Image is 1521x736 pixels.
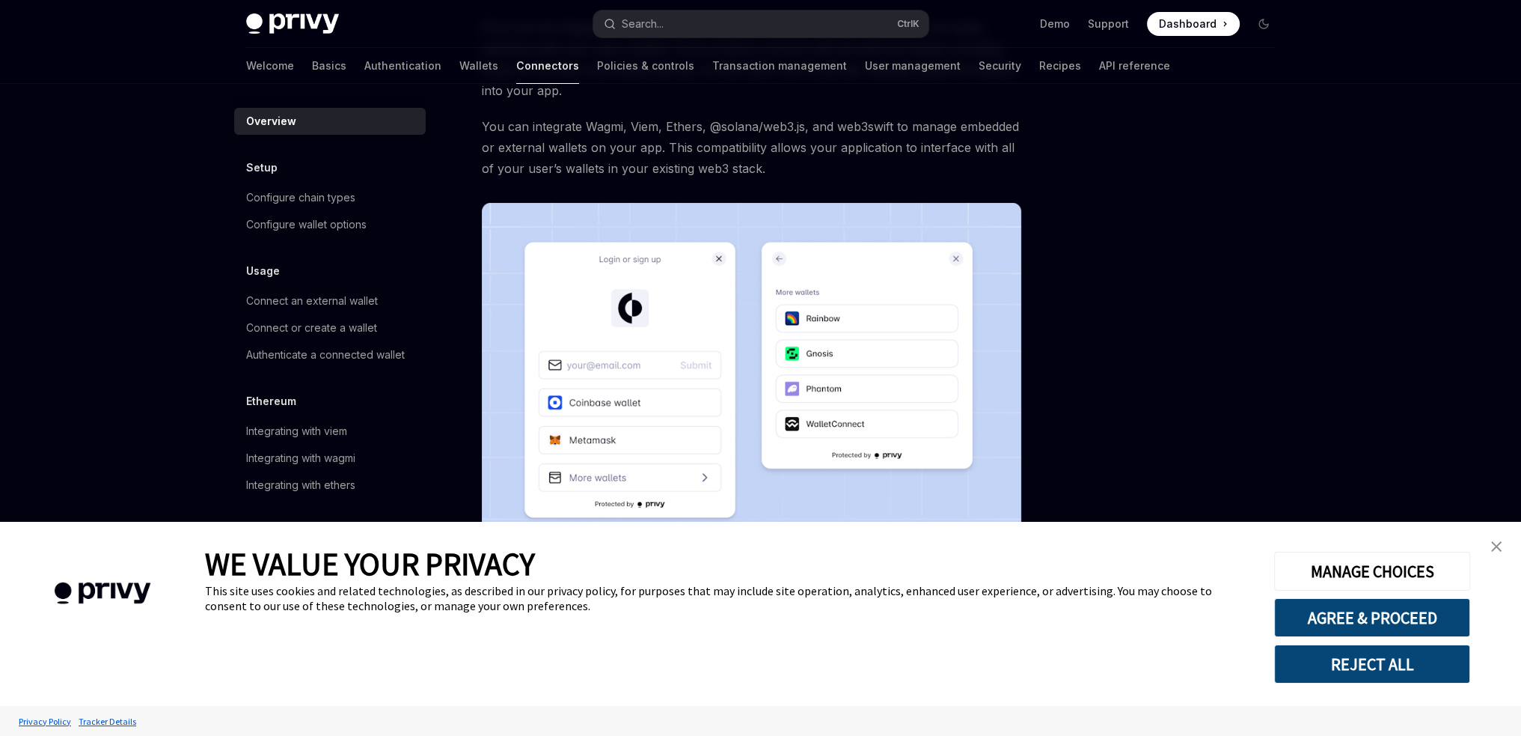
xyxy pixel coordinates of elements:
a: Welcome [246,48,294,84]
a: Basics [312,48,346,84]
img: close banner [1491,541,1502,552]
div: Connect or create a wallet [246,319,377,337]
button: Open search [593,10,928,37]
a: API reference [1099,48,1170,84]
button: REJECT ALL [1274,645,1470,684]
span: Ctrl K [897,18,919,30]
a: Integrating with viem [234,418,426,445]
button: Toggle dark mode [1252,12,1276,36]
a: Transaction management [712,48,847,84]
button: AGREE & PROCEED [1274,598,1470,637]
div: Search... [622,15,664,33]
a: Demo [1040,16,1070,31]
a: Tracker Details [75,708,140,735]
a: Privacy Policy [15,708,75,735]
div: Integrating with wagmi [246,449,355,467]
span: WE VALUE YOUR PRIVACY [205,544,535,583]
a: Recipes [1039,48,1081,84]
div: Configure wallet options [246,216,367,234]
a: close banner [1481,532,1511,562]
div: Integrating with viem [246,422,347,440]
div: Connect an external wallet [246,292,378,310]
div: This site uses cookies and related technologies, as described in our privacy policy, for purposes... [205,583,1252,613]
a: Authentication [364,48,441,84]
div: Configure chain types [246,189,355,207]
a: Dashboard [1147,12,1240,36]
a: User management [865,48,961,84]
a: Configure wallet options [234,211,426,238]
span: You can integrate Wagmi, Viem, Ethers, @solana/web3.js, and web3swift to manage embedded or exter... [482,116,1021,179]
h5: Usage [246,262,280,280]
span: Dashboard [1159,16,1217,31]
h5: Setup [246,159,278,177]
a: Configure chain types [234,184,426,211]
a: Connectors [516,48,579,84]
a: Authenticate a connected wallet [234,341,426,368]
div: Overview [246,112,296,130]
img: Connectors3 [482,203,1021,589]
a: Integrating with wagmi [234,445,426,472]
a: Security [979,48,1021,84]
h5: Ethereum [246,392,296,410]
a: Connect or create a wallet [234,314,426,341]
img: company logo [22,561,183,626]
a: Support [1088,16,1129,31]
button: MANAGE CHOICES [1274,552,1470,591]
a: Wallets [459,48,498,84]
div: Integrating with ethers [246,476,355,494]
a: Policies & controls [597,48,694,84]
a: Connect an external wallet [234,288,426,314]
img: dark logo [246,13,339,34]
div: Authenticate a connected wallet [246,346,405,364]
a: Integrating with ethers [234,472,426,499]
a: Overview [234,108,426,135]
